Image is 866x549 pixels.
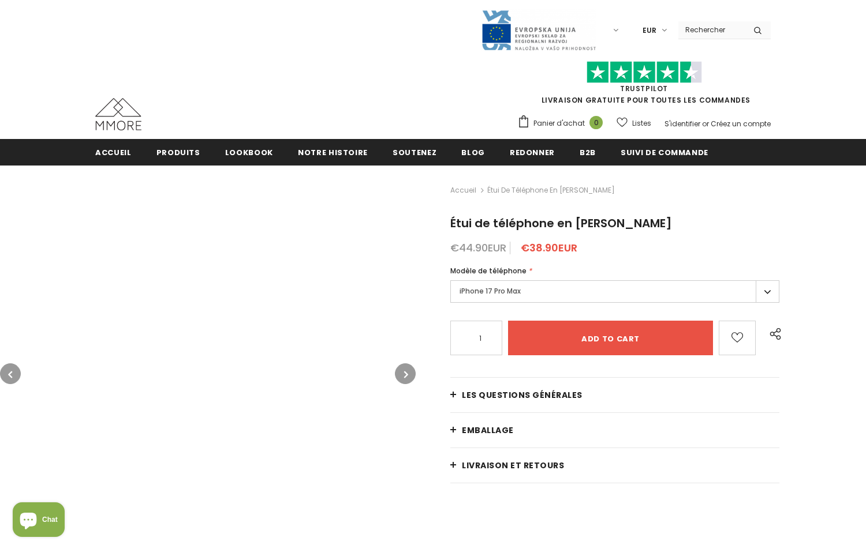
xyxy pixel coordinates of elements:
span: Redonner [510,147,555,158]
span: Les questions générales [462,389,583,401]
a: Panier d'achat 0 [517,115,609,132]
input: Add to cart [508,321,713,355]
span: Listes [632,118,651,129]
span: Lookbook [225,147,273,158]
a: Listes [617,113,651,133]
a: Livraison et retours [450,448,779,483]
span: Accueil [95,147,132,158]
span: soutenez [393,147,436,158]
img: Faites confiance aux étoiles pilotes [587,61,702,84]
input: Search Site [678,21,745,38]
span: Modèle de téléphone [450,266,527,276]
a: Créez un compte [711,119,771,129]
a: Accueil [450,183,476,197]
span: Blog [461,147,485,158]
span: Étui de téléphone en [PERSON_NAME] [487,183,615,197]
span: Notre histoire [298,147,368,158]
a: S'identifier [665,119,700,129]
a: Les questions générales [450,378,779,412]
span: €38.90EUR [521,240,577,255]
span: EUR [643,25,656,36]
a: Notre histoire [298,139,368,165]
img: Cas MMORE [95,98,141,130]
inbox-online-store-chat: Shopify online store chat [9,502,68,540]
span: Livraison et retours [462,460,564,471]
a: Redonner [510,139,555,165]
span: EMBALLAGE [462,424,514,436]
span: €44.90EUR [450,240,506,255]
span: Produits [156,147,200,158]
a: Blog [461,139,485,165]
a: Produits [156,139,200,165]
label: iPhone 17 Pro Max [450,280,779,303]
span: or [702,119,709,129]
a: EMBALLAGE [450,413,779,448]
a: B2B [580,139,596,165]
span: 0 [589,116,603,129]
span: Panier d'achat [533,118,585,129]
span: Étui de téléphone en [PERSON_NAME] [450,215,672,231]
a: Accueil [95,139,132,165]
a: TrustPilot [620,84,668,93]
a: soutenez [393,139,436,165]
span: Suivi de commande [621,147,708,158]
span: B2B [580,147,596,158]
a: Javni Razpis [481,25,596,35]
a: Suivi de commande [621,139,708,165]
a: Lookbook [225,139,273,165]
img: Javni Razpis [481,9,596,51]
span: LIVRAISON GRATUITE POUR TOUTES LES COMMANDES [517,66,771,105]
